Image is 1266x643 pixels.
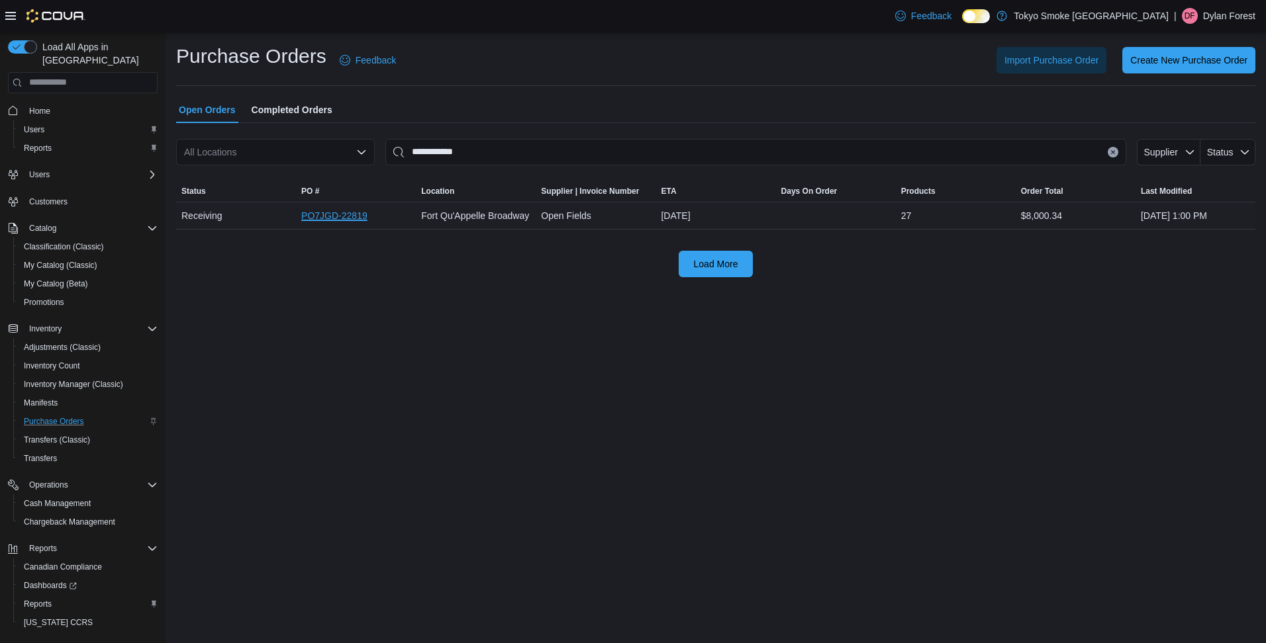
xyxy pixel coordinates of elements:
button: Inventory Count [13,357,163,375]
button: Reports [24,540,62,556]
span: Catalog [24,220,158,236]
span: Transfers (Classic) [24,435,90,445]
span: Dashboards [24,580,77,591]
button: Order Total [1016,181,1136,202]
span: Purchase Orders [19,413,158,429]
button: Chargeback Management [13,513,163,531]
img: Cova [26,9,85,22]
button: Customers [3,192,163,211]
div: [DATE] [656,202,775,229]
button: My Catalog (Beta) [13,275,163,293]
span: Load More [694,257,738,271]
a: Purchase Orders [19,413,89,429]
button: Users [24,167,55,183]
span: Products [901,186,936,196]
span: Days On Order [781,186,838,196]
button: Transfers (Classic) [13,431,163,449]
span: Inventory Manager (Classic) [24,379,123,390]
a: Customers [24,194,73,210]
span: Supplier [1144,147,1178,157]
span: Feedback [356,54,396,67]
span: Cash Management [19,495,158,511]
a: Inventory Count [19,358,85,374]
div: Location [421,186,454,196]
a: Reports [19,596,57,612]
span: Manifests [19,395,158,411]
button: Supplier | Invoice Number [536,181,656,202]
a: Feedback [334,47,401,73]
span: Order Total [1021,186,1063,196]
span: Supplier | Invoice Number [541,186,639,196]
a: PO7JGD-22819 [301,208,367,224]
span: 27 [901,208,912,224]
span: Users [29,169,50,180]
button: Products [896,181,1016,202]
button: Last Modified [1136,181,1255,202]
div: $8,000.34 [1016,202,1136,229]
button: Inventory [3,320,163,338]
p: Tokyo Smoke [GEOGRAPHIC_DATA] [1014,8,1169,24]
span: Users [24,124,44,135]
span: Home [29,106,50,116]
a: Canadian Compliance [19,559,107,575]
button: [US_STATE] CCRS [13,613,163,632]
span: Washington CCRS [19,615,158,630]
a: Adjustments (Classic) [19,339,106,355]
span: Customers [29,196,68,207]
button: Canadian Compliance [13,558,163,576]
span: My Catalog (Beta) [24,279,88,289]
div: Dylan Forest [1182,8,1198,24]
button: Location [416,181,536,202]
button: Catalog [3,219,163,237]
a: Users [19,122,50,138]
input: Dark Mode [962,9,990,23]
p: Dylan Forest [1203,8,1255,24]
a: Dashboards [19,578,82,593]
button: Promotions [13,293,163,312]
span: Operations [29,480,68,490]
span: Reports [24,540,158,556]
button: Reports [13,595,163,613]
span: Reports [24,599,52,609]
span: Inventory [24,321,158,337]
button: Operations [3,476,163,494]
span: PO # [301,186,319,196]
span: Purchase Orders [24,416,84,427]
span: Feedback [911,9,951,22]
span: My Catalog (Classic) [19,257,158,273]
button: Inventory Manager (Classic) [13,375,163,394]
span: Reports [19,140,158,156]
span: Reports [24,143,52,153]
button: Reports [3,539,163,558]
span: Home [24,103,158,119]
span: Receiving [181,208,222,224]
span: Promotions [19,294,158,310]
span: Promotions [24,297,64,308]
button: Status [176,181,296,202]
a: Dashboards [13,576,163,595]
span: Status [1207,147,1234,157]
span: Open Orders [179,97,236,123]
h1: Purchase Orders [176,43,326,69]
button: Status [1200,139,1255,165]
span: Chargeback Management [19,514,158,530]
button: Transfers [13,449,163,468]
button: My Catalog (Classic) [13,256,163,275]
a: Feedback [890,3,957,29]
span: DF [1185,8,1195,24]
span: Manifests [24,398,58,408]
button: Purchase Orders [13,412,163,431]
a: Home [24,103,56,119]
span: Canadian Compliance [19,559,158,575]
a: Chargeback Management [19,514,121,530]
a: Transfers (Classic) [19,432,95,448]
span: [US_STATE] CCRS [24,617,93,628]
button: Cash Management [13,494,163,513]
span: Last Modified [1141,186,1192,196]
span: Transfers [24,453,57,464]
a: [US_STATE] CCRS [19,615,98,630]
a: Inventory Manager (Classic) [19,376,128,392]
a: Transfers [19,450,62,466]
